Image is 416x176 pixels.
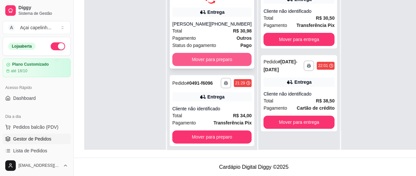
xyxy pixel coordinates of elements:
strong: # [DATE]-[DATE] [263,59,297,72]
a: DiggySistema de Gestão [3,3,71,18]
span: Diggy [18,5,68,11]
strong: R$ 30,50 [316,15,334,21]
div: Açai capelinh ... [20,24,51,31]
strong: Outros [236,35,252,41]
article: Plano Customizado [12,62,49,67]
a: Dashboard [3,93,71,103]
span: Pagamento [172,119,196,126]
div: 21:29 [235,80,245,86]
button: Mover para preparo [172,130,252,143]
span: Pedido [172,80,187,86]
div: Cliente não identificado [263,91,334,97]
span: Total [263,14,273,22]
article: até 18/10 [11,68,27,74]
span: A [8,24,15,31]
button: Mover para preparo [172,53,252,66]
strong: R$ 38,50 [316,98,334,103]
div: Acesso Rápido [3,82,71,93]
a: Plano Customizadoaté 18/10 [3,58,71,77]
span: Total [263,97,273,104]
div: Loja aberta [8,43,36,50]
span: Pedidos balcão (PDV) [13,124,59,130]
a: Lista de Pedidos [3,145,71,156]
strong: Transferência Pix [213,120,252,125]
div: [PERSON_NAME] [172,21,210,27]
span: Pagamento [263,104,287,112]
div: Cliente não identificado [263,8,334,14]
strong: Cartão de crédito [297,105,334,111]
span: [EMAIL_ADDRESS][DOMAIN_NAME] [18,163,60,168]
span: Status do pagamento [172,42,216,49]
span: Pagamento [172,34,196,42]
div: 22:01 [318,63,328,68]
a: Gestor de Pedidos [3,134,71,144]
span: Pedido [263,59,278,64]
div: Entrega [208,94,225,100]
span: Lista de Pedidos [13,147,47,154]
strong: R$ 34,00 [233,113,252,118]
span: Total [172,27,182,34]
div: Entrega [208,9,225,15]
div: Cliente não identificado [172,105,252,112]
span: Pagamento [263,22,287,29]
button: Select a team [3,21,71,34]
button: [EMAIL_ADDRESS][DOMAIN_NAME] [3,158,71,173]
button: Pedidos balcão (PDV) [3,122,71,132]
button: Mover para entrega [263,116,334,129]
span: Dashboard [13,95,36,101]
div: Dia a dia [3,111,71,122]
strong: Pago [240,43,252,48]
span: Sistema de Gestão [18,11,68,16]
button: Alterar Status [51,42,65,50]
span: Total [172,112,182,119]
strong: R$ 30,98 [233,28,252,33]
strong: # 0491-f6096 [187,80,213,86]
span: Gestor de Pedidos [13,136,51,142]
button: Mover para entrega [263,33,334,46]
strong: Transferência Pix [296,23,334,28]
div: [PHONE_NUMBER] [210,21,252,27]
div: Entrega [294,79,311,85]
